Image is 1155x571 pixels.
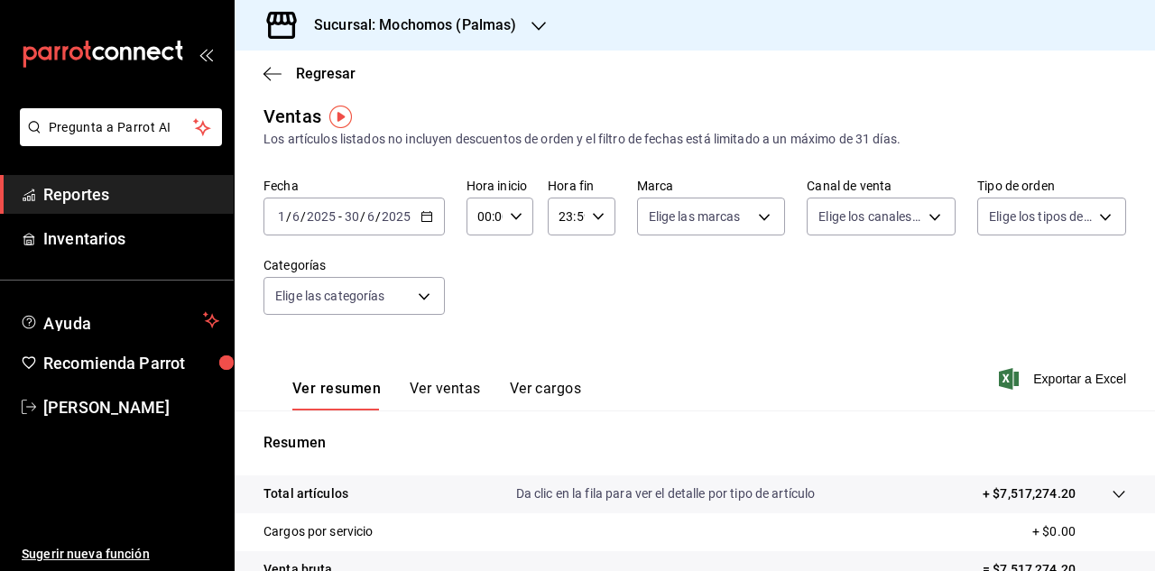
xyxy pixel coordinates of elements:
[296,65,356,82] span: Regresar
[292,380,581,410] div: navigation tabs
[13,131,222,150] a: Pregunta a Parrot AI
[43,226,219,251] span: Inventarios
[818,207,922,226] span: Elige los canales de venta
[381,209,411,224] input: ----
[49,118,194,137] span: Pregunta a Parrot AI
[338,209,342,224] span: -
[263,259,445,272] label: Categorías
[977,180,1126,192] label: Tipo de orden
[807,180,956,192] label: Canal de venta
[300,209,306,224] span: /
[366,209,375,224] input: --
[263,180,445,192] label: Fecha
[329,106,352,128] img: Tooltip marker
[43,351,219,375] span: Recomienda Parrot
[275,287,385,305] span: Elige las categorías
[300,14,517,36] h3: Sucursal: Mochomos (Palmas)
[375,209,381,224] span: /
[43,309,196,331] span: Ayuda
[292,380,381,410] button: Ver resumen
[510,380,582,410] button: Ver cargos
[467,180,533,192] label: Hora inicio
[20,108,222,146] button: Pregunta a Parrot AI
[263,484,348,503] p: Total artículos
[263,103,321,130] div: Ventas
[637,180,786,192] label: Marca
[263,130,1126,149] div: Los artículos listados no incluyen descuentos de orden y el filtro de fechas está limitado a un m...
[306,209,337,224] input: ----
[43,182,219,207] span: Reportes
[548,180,614,192] label: Hora fin
[291,209,300,224] input: --
[22,545,219,564] span: Sugerir nueva función
[1003,368,1126,390] button: Exportar a Excel
[410,380,481,410] button: Ver ventas
[649,207,741,226] span: Elige las marcas
[263,65,356,82] button: Regresar
[199,47,213,61] button: open_drawer_menu
[277,209,286,224] input: --
[989,207,1093,226] span: Elige los tipos de orden
[344,209,360,224] input: --
[263,522,374,541] p: Cargos por servicio
[263,432,1126,454] p: Resumen
[286,209,291,224] span: /
[983,484,1076,503] p: + $7,517,274.20
[1032,522,1126,541] p: + $0.00
[360,209,365,224] span: /
[516,484,816,503] p: Da clic en la fila para ver el detalle por tipo de artículo
[43,395,219,419] span: [PERSON_NAME]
